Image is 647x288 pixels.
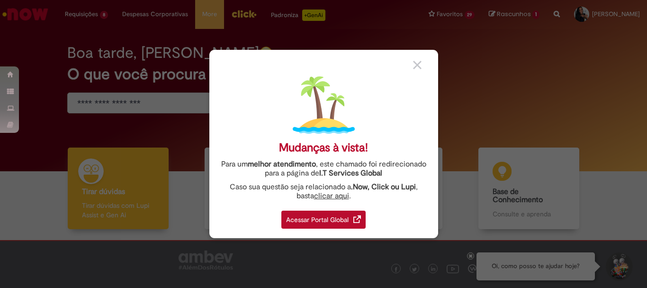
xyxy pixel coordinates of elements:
strong: .Now, Click ou Lupi [351,182,416,192]
img: island.png [293,74,355,136]
a: Acessar Portal Global [281,205,366,229]
a: I.T Services Global [319,163,382,178]
a: clicar aqui [314,186,349,201]
strong: melhor atendimento [248,159,316,169]
div: Mudanças à vista! [279,141,368,155]
img: close_button_grey.png [413,61,422,69]
div: Para um , este chamado foi redirecionado para a página de [216,160,431,178]
img: redirect_link.png [353,215,361,223]
div: Caso sua questão seja relacionado a , basta . [216,183,431,201]
div: Acessar Portal Global [281,211,366,229]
